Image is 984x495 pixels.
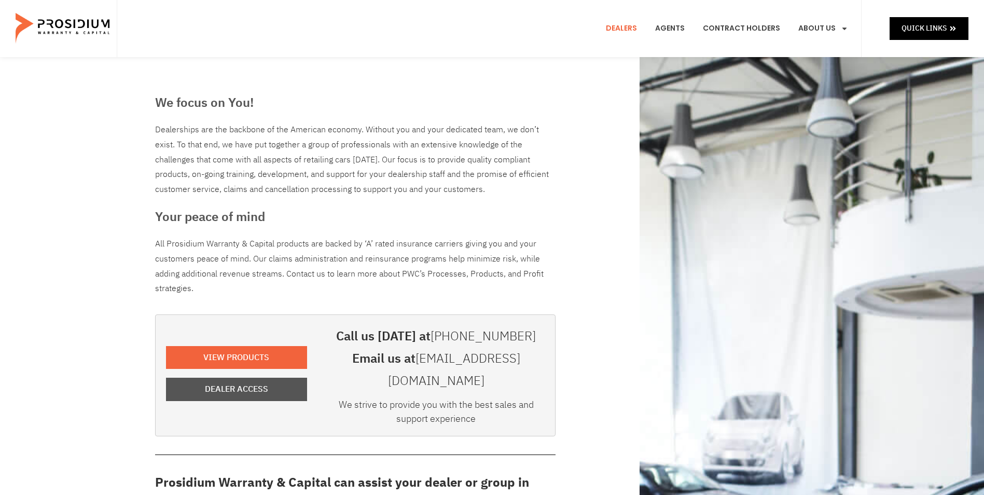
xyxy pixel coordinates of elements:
[791,9,856,48] a: About Us
[328,348,545,392] h3: Email us at
[205,382,268,397] span: Dealer Access
[155,237,556,296] p: All Prosidium Warranty & Capital products are backed by ‘A’ rated insurance carriers giving you a...
[388,349,520,390] a: [EMAIL_ADDRESS][DOMAIN_NAME]
[328,397,545,431] div: We strive to provide you with the best sales and support experience
[155,122,556,197] div: Dealerships are the backbone of the American economy. Without you and your dedicated team, we don...
[155,93,556,112] h3: We focus on You!
[166,346,307,369] a: View Products
[695,9,788,48] a: Contract Holders
[431,327,536,346] a: [PHONE_NUMBER]
[328,325,545,348] h3: Call us [DATE] at
[166,378,307,401] a: Dealer Access
[598,9,856,48] nav: Menu
[203,350,269,365] span: View Products
[200,1,233,9] span: Last Name
[902,22,947,35] span: Quick Links
[890,17,968,39] a: Quick Links
[598,9,645,48] a: Dealers
[647,9,692,48] a: Agents
[155,208,556,226] h3: Your peace of mind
